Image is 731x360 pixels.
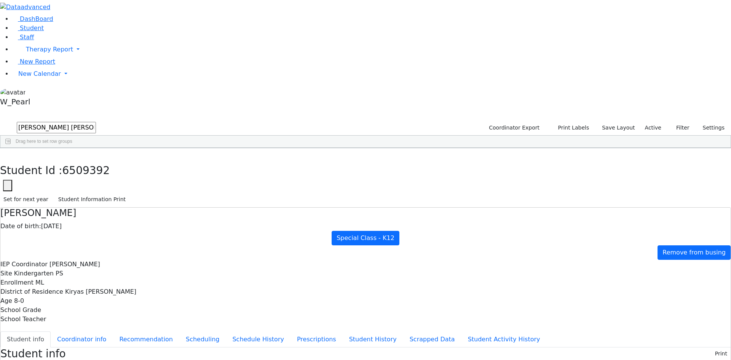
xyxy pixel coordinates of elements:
input: Search [17,122,96,133]
button: Schedule History [226,331,290,347]
span: Staff [20,34,34,41]
span: Remove from busing [662,249,726,256]
label: Site [0,269,12,278]
span: Therapy Report [26,46,73,53]
button: Print Labels [549,122,592,134]
a: New Calendar [12,66,731,82]
span: Student [20,24,44,32]
span: Kindergarten PS [14,270,63,277]
span: 6509392 [62,164,110,177]
a: Special Class - K12 [332,231,399,245]
button: Scheduling [179,331,226,347]
button: Recommendation [113,331,179,347]
label: Active [642,122,665,134]
span: Kiryas [PERSON_NAME] [65,288,136,295]
div: [DATE] [0,222,731,231]
button: Prescriptions [290,331,343,347]
span: New Report [20,58,55,65]
button: Student info [0,331,51,347]
label: School Teacher [0,315,46,324]
button: Student History [343,331,403,347]
a: Therapy Report [12,42,731,57]
label: Age [0,296,12,306]
a: Staff [12,34,34,41]
a: Student [12,24,44,32]
button: Coordinator Export [484,122,543,134]
button: Print [712,348,731,360]
button: Settings [693,122,728,134]
label: School Grade [0,306,41,315]
a: Remove from busing [658,245,731,260]
span: DashBoard [20,15,53,22]
label: District of Residence [0,287,63,296]
button: Scrapped Data [403,331,461,347]
label: Date of birth: [0,222,41,231]
span: Drag here to set row groups [16,139,72,144]
label: Enrollment [0,278,34,287]
button: Filter [666,122,693,134]
a: New Report [12,58,55,65]
span: New Calendar [18,70,61,77]
button: Save Layout [599,122,638,134]
a: DashBoard [12,15,53,22]
button: Student Activity History [461,331,547,347]
button: Coordinator info [51,331,113,347]
h4: [PERSON_NAME] [0,208,731,219]
span: [PERSON_NAME] [49,261,100,268]
button: Student Information Print [55,194,129,205]
span: ML [35,279,44,286]
label: IEP Coordinator [0,260,48,269]
span: 8-0 [14,297,24,304]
